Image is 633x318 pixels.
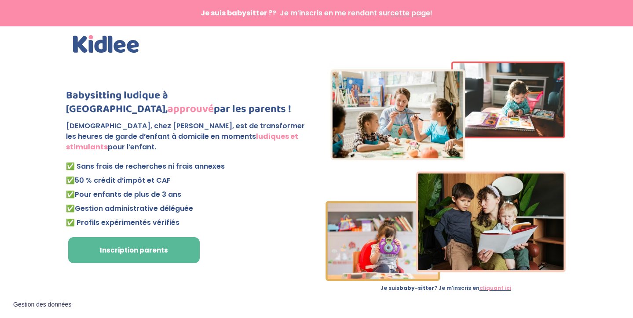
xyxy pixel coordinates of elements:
[399,284,434,292] strong: baby-sitter
[66,121,309,159] p: [DEMOGRAPHIC_DATA], chez [PERSON_NAME], est de transformer les heures de garde d’enfant à domicil...
[324,285,567,291] p: Je suis ? Je m’inscris en
[66,189,75,199] strong: ✅
[66,217,179,228] span: ✅ Profils expérimentés vérifiés
[66,131,298,152] strong: ludiques et stimulants
[326,273,566,284] picture: Imgs-2
[66,175,181,199] span: 50 % crédit d’impôt et CAF Pour enfants de plus de 3 ans
[201,8,272,18] strong: Je suis babysitter ?
[73,10,560,17] p: ? Je m’inscris en me rendant sur !
[479,284,511,292] a: cliquant ici
[66,89,309,120] h1: Babysitting ludique à [GEOGRAPHIC_DATA], par les parents !
[390,8,430,18] span: cette page
[66,161,225,171] span: ✅ Sans frais de recherches ni frais annexes
[13,301,71,309] span: Gestion des données
[8,296,77,314] button: Gestion des données
[168,101,214,118] strong: approuvé
[73,35,139,53] img: Kidlee - Logo
[66,175,75,185] strong: ✅
[68,237,200,264] a: Inscription parents
[66,203,193,213] span: ✅Gestion administrative déléguée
